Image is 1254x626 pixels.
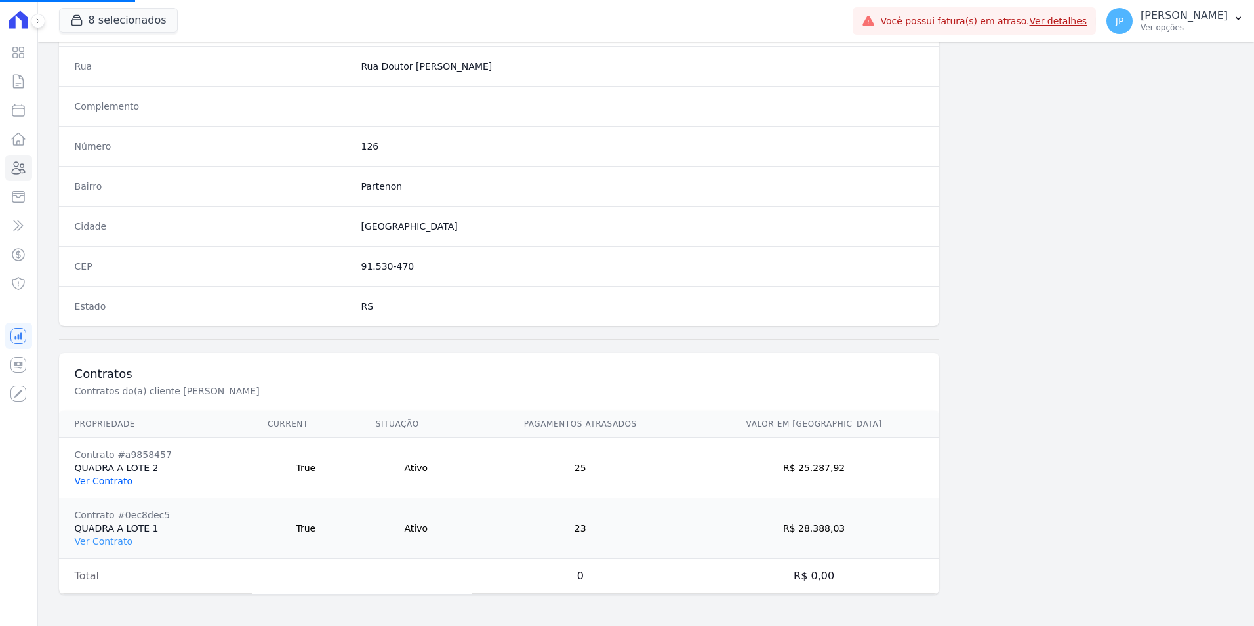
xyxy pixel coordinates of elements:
button: JP [PERSON_NAME] Ver opções [1096,3,1254,39]
td: 25 [472,438,689,499]
dt: Cidade [75,220,351,233]
dd: 91.530-470 [361,260,924,273]
a: Ver Contrato [75,536,132,547]
span: Você possui fatura(s) em atraso. [880,14,1087,28]
th: Propriedade [59,411,252,438]
dd: [GEOGRAPHIC_DATA] [361,220,924,233]
p: Ver opções [1141,22,1228,33]
dd: 126 [361,140,924,153]
p: Contratos do(a) cliente [PERSON_NAME] [75,385,516,398]
td: R$ 28.388,03 [689,498,940,559]
td: True [252,438,360,499]
a: Ver Contrato [75,476,132,486]
td: R$ 25.287,92 [689,438,940,499]
td: Total [59,559,252,594]
dd: RS [361,300,924,313]
td: R$ 0,00 [689,559,940,594]
td: QUADRA A LOTE 2 [59,438,252,499]
div: Contrato #a9858457 [75,448,236,461]
td: Ativo [360,438,472,499]
a: Ver detalhes [1030,16,1087,26]
span: JP [1116,16,1124,26]
th: Valor em [GEOGRAPHIC_DATA] [689,411,940,438]
td: 0 [472,559,689,594]
dd: Rua Doutor [PERSON_NAME] [361,60,924,73]
th: Pagamentos Atrasados [472,411,689,438]
td: Ativo [360,498,472,559]
dt: CEP [75,260,351,273]
button: 8 selecionados [59,8,178,33]
td: 23 [472,498,689,559]
p: [PERSON_NAME] [1141,9,1228,22]
th: Situação [360,411,472,438]
h3: Contratos [75,366,924,382]
td: True [252,498,360,559]
dt: Bairro [75,180,351,193]
dt: Número [75,140,351,153]
div: Contrato #0ec8dec5 [75,509,236,522]
td: QUADRA A LOTE 1 [59,498,252,559]
dt: Complemento [75,100,351,113]
dd: Partenon [361,180,924,193]
dt: Estado [75,300,351,313]
dt: Rua [75,60,351,73]
th: Current [252,411,360,438]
